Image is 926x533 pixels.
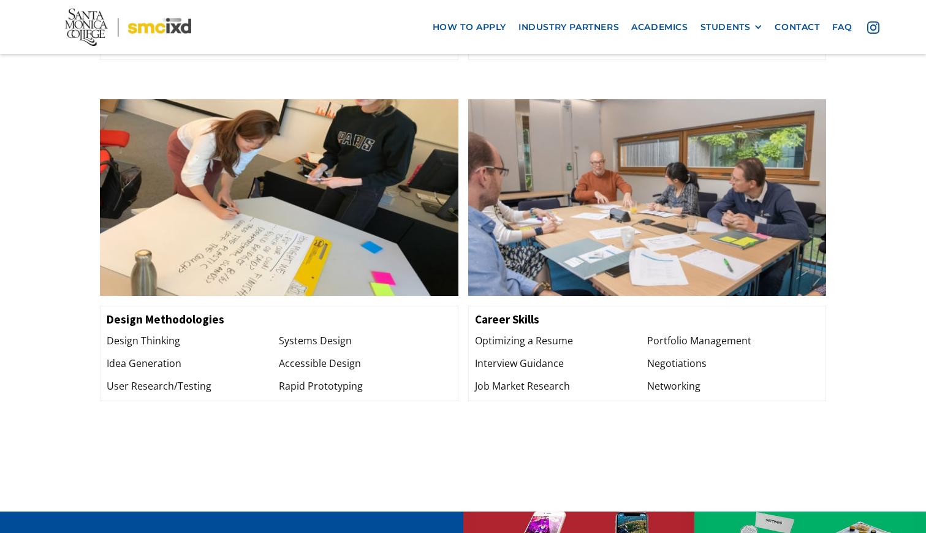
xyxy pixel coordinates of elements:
div: STUDENTS [700,22,751,32]
div: Accessible Design [279,355,451,372]
h3: Career Skills [475,312,820,327]
div: Interview Guidance [475,355,647,372]
div: Optimizing a Resume [475,333,647,349]
a: how to apply [427,16,512,39]
div: Systems Design [279,333,451,349]
a: faq [826,16,859,39]
div: Rapid Prototyping [279,378,451,395]
a: Academics [625,16,694,39]
div: Portfolio Management [647,333,819,349]
div: Idea Generation [107,355,279,372]
div: Negotiations [647,355,819,372]
div: Networking [647,378,819,395]
div: User Research/Testing [107,378,279,395]
div: STUDENTS [700,22,763,32]
img: icon - instagram [867,21,879,34]
div: Job Market Research [475,378,647,395]
div: Design Thinking [107,333,279,349]
a: contact [769,16,825,39]
img: Santa Monica College - SMC IxD logo [65,9,191,45]
h3: Design Methodologies [107,312,452,327]
a: industry partners [512,16,625,39]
